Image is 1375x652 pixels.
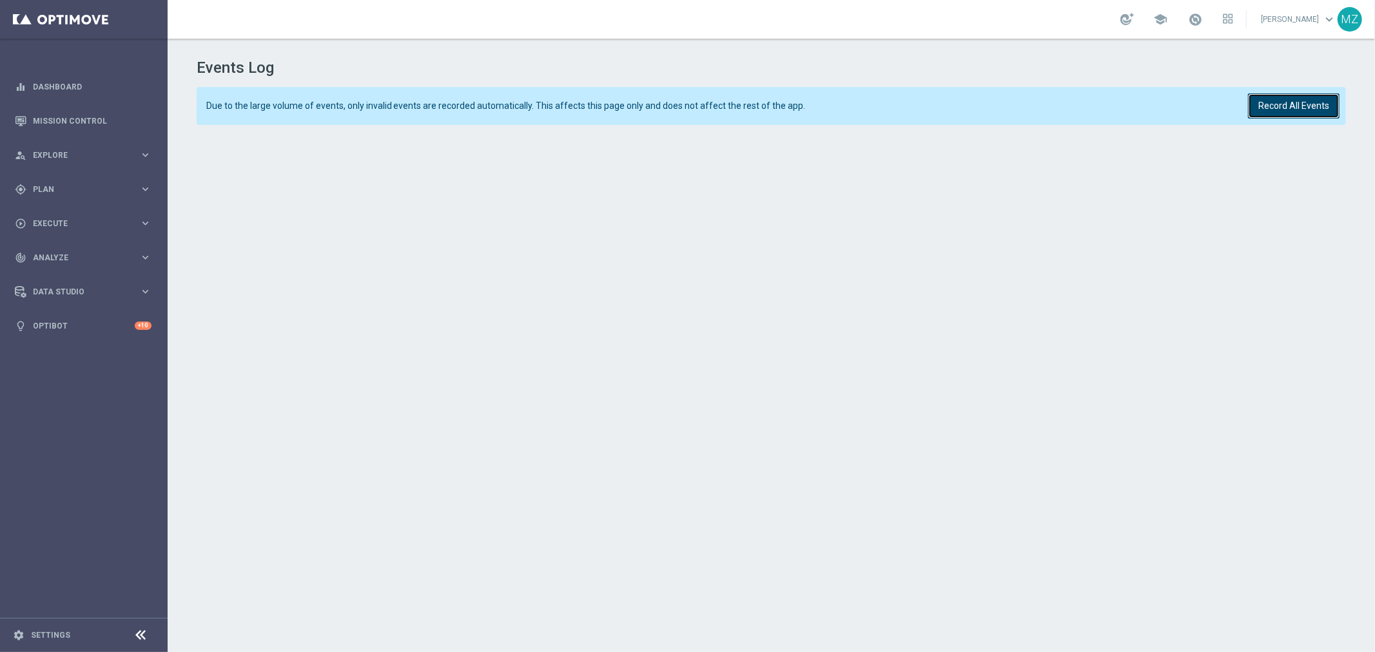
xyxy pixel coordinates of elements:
i: equalizer [15,81,26,93]
div: Explore [15,149,139,161]
i: keyboard_arrow_right [139,149,151,161]
button: play_circle_outline Execute keyboard_arrow_right [14,218,152,229]
a: [PERSON_NAME]keyboard_arrow_down [1260,10,1338,29]
i: lightbulb [15,320,26,332]
div: Execute [15,218,139,229]
span: school [1153,12,1167,26]
div: Mission Control [15,104,151,138]
i: keyboard_arrow_right [139,183,151,195]
i: play_circle_outline [15,218,26,229]
div: Analyze [15,252,139,264]
i: keyboard_arrow_right [139,251,151,264]
button: Data Studio keyboard_arrow_right [14,287,152,297]
span: Execute [33,220,139,227]
a: Dashboard [33,70,151,104]
a: Optibot [33,309,135,343]
a: Settings [31,631,70,639]
button: equalizer Dashboard [14,82,152,92]
button: lightbulb Optibot +10 [14,321,152,331]
i: keyboard_arrow_right [139,217,151,229]
a: Mission Control [33,104,151,138]
i: keyboard_arrow_right [139,285,151,298]
i: track_changes [15,252,26,264]
span: Due to the large volume of events, only invalid events are recorded automatically. This affects t... [206,101,1233,111]
span: Plan [33,186,139,193]
div: MZ [1338,7,1362,32]
span: Analyze [33,254,139,262]
div: Plan [15,184,139,195]
div: Optibot [15,309,151,343]
i: settings [13,629,24,641]
button: track_changes Analyze keyboard_arrow_right [14,253,152,263]
i: gps_fixed [15,184,26,195]
span: Data Studio [33,288,139,296]
span: keyboard_arrow_down [1322,12,1336,26]
button: gps_fixed Plan keyboard_arrow_right [14,184,152,195]
button: Mission Control [14,116,152,126]
div: Dashboard [15,70,151,104]
h1: Events Log [197,59,1347,77]
i: person_search [15,149,26,161]
span: Explore [33,151,139,159]
div: Data Studio [15,286,139,298]
button: person_search Explore keyboard_arrow_right [14,150,152,160]
button: Record All Events [1248,93,1340,119]
div: +10 [135,321,151,330]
